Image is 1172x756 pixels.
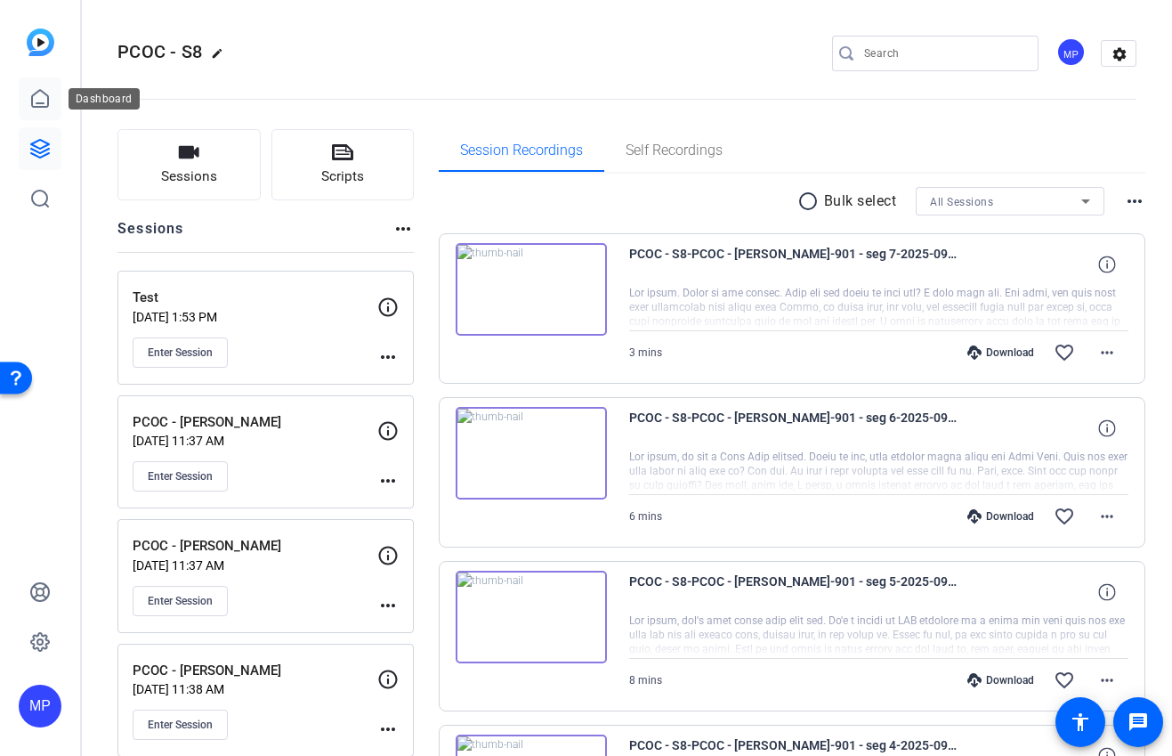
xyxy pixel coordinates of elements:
[133,661,377,681] p: PCOC - [PERSON_NAME]
[958,673,1043,687] div: Download
[148,718,213,732] span: Enter Session
[377,346,399,368] mat-icon: more_horiz
[1056,37,1086,67] div: MP
[321,167,364,187] span: Scripts
[930,196,993,208] span: All Sessions
[626,143,723,158] span: Self Recordings
[161,167,217,187] span: Sessions
[1054,670,1075,691] mat-icon: favorite_border
[133,586,228,616] button: Enter Session
[377,470,399,492] mat-icon: more_horiz
[629,243,958,286] span: PCOC - S8-PCOC - [PERSON_NAME]-901 - seg 7-2025-09-24-10-45-28-489-0
[958,345,1043,360] div: Download
[211,47,232,69] mat-icon: edit
[1096,342,1118,363] mat-icon: more_horiz
[1096,670,1118,691] mat-icon: more_horiz
[456,407,607,500] img: thumb-nail
[133,337,228,368] button: Enter Session
[133,461,228,492] button: Enter Session
[824,191,897,212] p: Bulk select
[27,28,54,56] img: blue-gradient.svg
[133,412,377,433] p: PCOC - [PERSON_NAME]
[19,685,61,728] div: MP
[958,509,1043,524] div: Download
[148,345,213,360] span: Enter Session
[133,536,377,557] p: PCOC - [PERSON_NAME]
[1056,37,1087,69] ngx-avatar: Meetinghouse Productions
[1070,711,1091,733] mat-icon: accessibility
[1054,506,1075,527] mat-icon: favorite_border
[1128,711,1149,733] mat-icon: message
[377,595,399,616] mat-icon: more_horiz
[629,346,662,359] span: 3 mins
[133,434,377,448] p: [DATE] 11:37 AM
[133,682,377,696] p: [DATE] 11:38 AM
[1054,342,1075,363] mat-icon: favorite_border
[797,191,824,212] mat-icon: radio_button_unchecked
[392,218,414,240] mat-icon: more_horiz
[864,43,1024,64] input: Search
[1124,191,1145,212] mat-icon: more_horiz
[1102,41,1137,68] mat-icon: settings
[148,594,213,608] span: Enter Session
[460,143,583,158] span: Session Recordings
[1096,506,1118,527] mat-icon: more_horiz
[133,310,377,324] p: [DATE] 1:53 PM
[69,88,140,110] div: Dashboard
[629,571,958,614] span: PCOC - S8-PCOC - [PERSON_NAME]-901 - seg 5-2025-09-24-10-30-50-001-0
[133,288,377,308] p: Test
[117,41,202,62] span: PCOC - S8
[377,719,399,740] mat-icon: more_horiz
[133,710,228,740] button: Enter Session
[271,129,415,200] button: Scripts
[117,129,261,200] button: Sessions
[148,469,213,484] span: Enter Session
[117,218,184,252] h2: Sessions
[629,674,662,687] span: 8 mins
[456,571,607,663] img: thumb-nail
[133,558,377,573] p: [DATE] 11:37 AM
[629,407,958,450] span: PCOC - S8-PCOC - [PERSON_NAME]-901 - seg 6-2025-09-24-10-39-20-148-0
[629,510,662,523] span: 6 mins
[456,243,607,336] img: thumb-nail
